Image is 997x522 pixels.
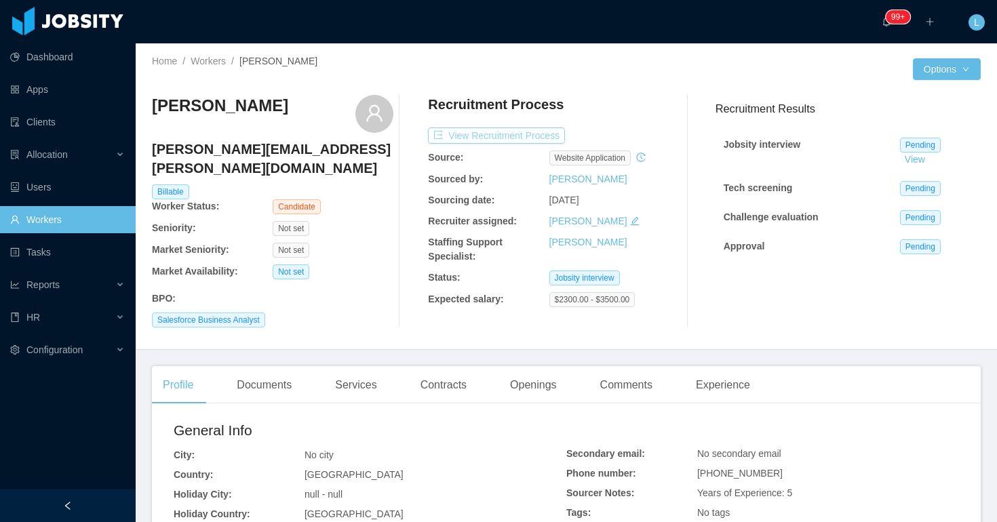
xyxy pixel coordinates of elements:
div: Contracts [410,366,477,404]
i: icon: edit [630,216,640,226]
span: Not set [273,264,309,279]
span: [DATE] [549,195,579,205]
div: Documents [226,366,302,404]
a: Home [152,56,177,66]
span: website application [549,150,631,165]
h2: General Info [174,420,566,441]
span: No secondary email [697,448,781,459]
sup: 2148 [886,10,910,24]
span: HR [26,312,40,323]
strong: Approval [724,241,765,252]
span: Billable [152,184,189,199]
a: [PERSON_NAME] [549,237,627,247]
a: icon: profileTasks [10,239,125,266]
strong: Challenge evaluation [724,212,819,222]
span: / [182,56,185,66]
span: [PERSON_NAME] [239,56,317,66]
i: icon: line-chart [10,280,20,289]
h4: [PERSON_NAME][EMAIL_ADDRESS][PERSON_NAME][DOMAIN_NAME] [152,140,393,178]
div: No tags [697,506,959,520]
b: BPO : [152,293,176,304]
i: icon: setting [10,345,20,355]
div: Openings [499,366,568,404]
a: Workers [191,56,226,66]
span: / [231,56,234,66]
i: icon: history [636,153,646,162]
span: Reports [26,279,60,290]
b: Market Seniority: [152,244,229,255]
span: Salesforce Business Analyst [152,313,265,327]
b: Staffing Support Specialist: [428,237,503,262]
i: icon: book [10,313,20,322]
span: No city [305,449,334,460]
a: [PERSON_NAME] [549,174,627,184]
span: Not set [273,243,309,258]
button: Optionsicon: down [913,58,981,80]
span: Pending [900,181,941,196]
span: Years of Experience: 5 [697,487,792,498]
b: Source: [428,152,463,163]
b: Recruiter assigned: [428,216,517,226]
b: Country: [174,469,213,480]
span: Allocation [26,149,68,160]
span: Pending [900,210,941,225]
b: Secondary email: [566,448,645,459]
b: Sourcing date: [428,195,494,205]
b: Market Availability: [152,266,238,277]
span: Candidate [273,199,321,214]
b: Holiday City: [174,489,232,500]
b: Sourced by: [428,174,483,184]
h3: [PERSON_NAME] [152,95,288,117]
span: Configuration [26,344,83,355]
b: Seniority: [152,222,196,233]
b: Phone number: [566,468,636,479]
b: Holiday Country: [174,508,250,519]
div: Experience [685,366,761,404]
a: View [900,154,930,165]
div: Comments [589,366,663,404]
span: Pending [900,239,941,254]
div: Profile [152,366,204,404]
a: icon: auditClients [10,108,125,136]
b: Status: [428,272,460,283]
i: icon: bell [882,17,891,26]
b: Tags: [566,507,591,518]
button: icon: exportView Recruitment Process [428,127,565,144]
a: [PERSON_NAME] [549,216,627,226]
i: icon: plus [925,17,935,26]
span: Pending [900,138,941,153]
a: icon: robotUsers [10,174,125,201]
span: [GEOGRAPHIC_DATA] [305,508,404,519]
span: null - null [305,489,343,500]
span: L [974,14,979,31]
span: Not set [273,221,309,236]
strong: Jobsity interview [724,139,801,150]
b: Expected salary: [428,294,503,304]
span: [PHONE_NUMBER] [697,468,783,479]
a: icon: pie-chartDashboard [10,43,125,71]
a: icon: appstoreApps [10,76,125,103]
h4: Recruitment Process [428,95,564,114]
a: icon: userWorkers [10,206,125,233]
i: icon: user [365,104,384,123]
b: Worker Status: [152,201,219,212]
i: icon: solution [10,150,20,159]
span: $2300.00 - $3500.00 [549,292,636,307]
strong: Tech screening [724,182,793,193]
b: City: [174,449,195,460]
span: [GEOGRAPHIC_DATA] [305,469,404,480]
div: Services [324,366,387,404]
a: icon: exportView Recruitment Process [428,130,565,141]
h3: Recruitment Results [716,100,981,117]
b: Sourcer Notes: [566,487,634,498]
span: Jobsity interview [549,270,620,285]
